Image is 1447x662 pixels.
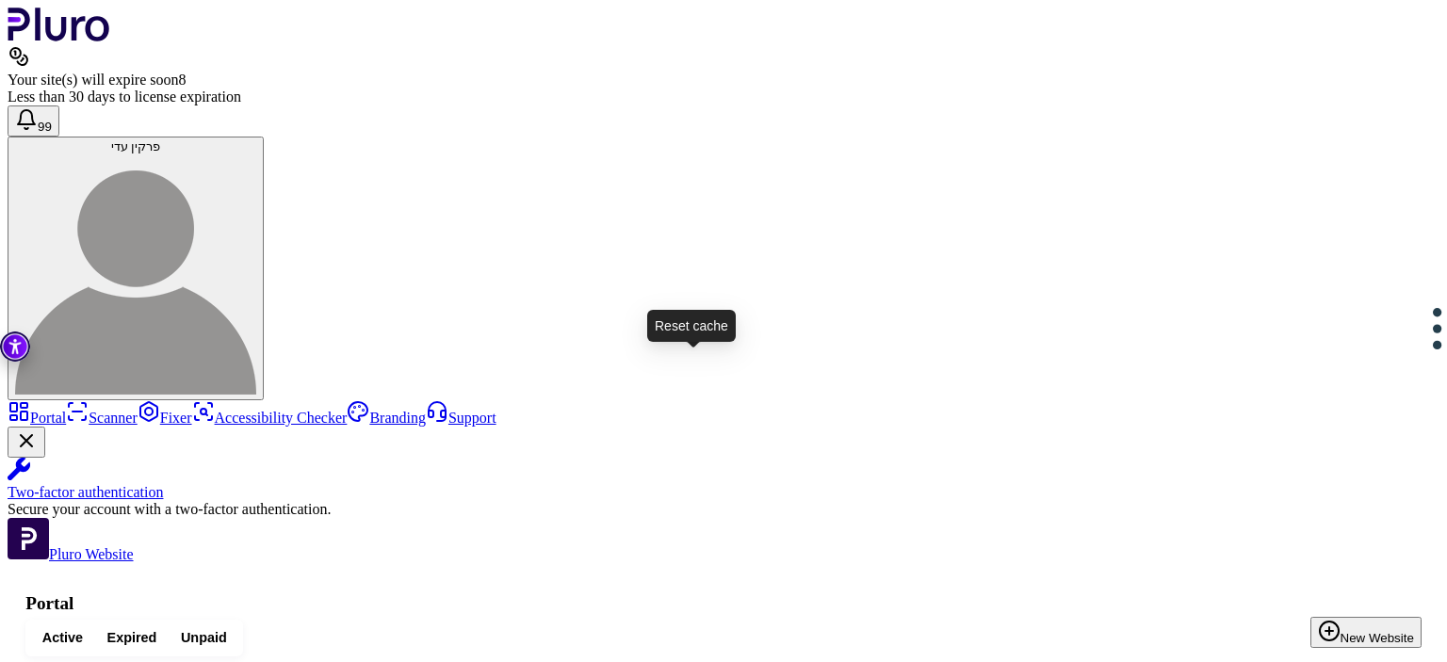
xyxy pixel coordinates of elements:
[181,629,227,647] span: Unpaid
[42,629,83,647] span: Active
[8,400,1439,563] aside: Sidebar menu
[1310,617,1422,648] button: New Website
[66,410,138,426] a: Scanner
[138,410,192,426] a: Fixer
[8,546,134,562] a: Open Pluro Website
[8,105,59,137] button: Open notifications, you have 390 new notifications
[8,484,1439,501] div: Two-factor authentication
[647,310,736,342] div: Reset cache
[178,72,186,88] span: 8
[15,153,256,395] img: פרקין עדי
[347,410,426,426] a: Branding
[169,624,238,652] button: Unpaid
[8,458,1439,501] a: Two-factor authentication
[8,28,110,44] a: Logo
[8,410,66,426] a: Portal
[8,501,1439,518] div: Secure your account with a two-factor authentication.
[8,137,264,400] button: פרקין עדיפרקין עדי
[95,624,169,652] button: Expired
[111,139,161,153] span: פרקין עדי
[38,120,52,134] span: 99
[8,89,1439,105] div: Less than 30 days to license expiration
[8,427,45,458] button: Close Two-factor authentication notification
[8,72,1439,89] div: Your site(s) will expire soon
[192,410,348,426] a: Accessibility Checker
[25,593,1422,614] h1: Portal
[30,624,95,652] button: Active
[426,410,496,426] a: Support
[107,629,157,647] span: Expired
